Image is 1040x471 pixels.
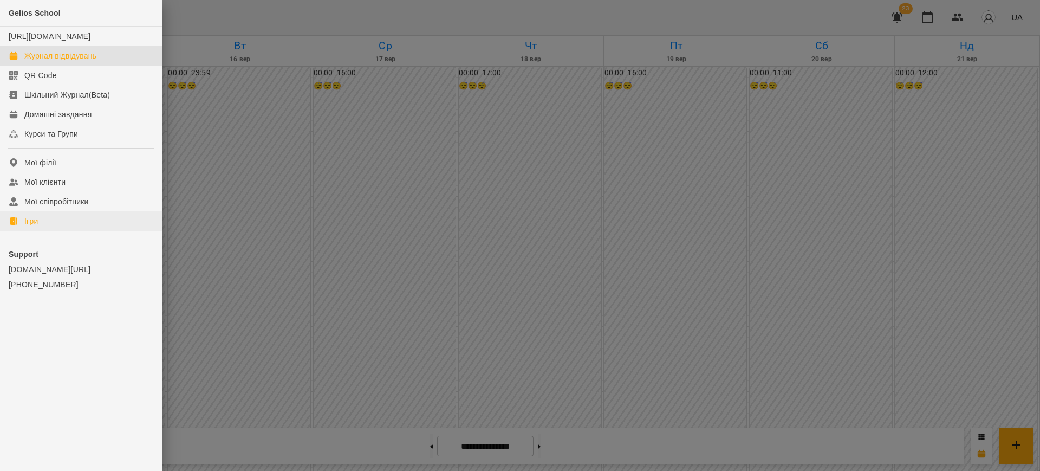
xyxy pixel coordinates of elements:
[24,109,92,120] div: Домашні завдання
[24,128,78,139] div: Курси та Групи
[9,249,153,260] p: Support
[24,157,56,168] div: Мої філії
[24,196,89,207] div: Мої співробітники
[24,50,96,61] div: Журнал відвідувань
[9,32,90,41] a: [URL][DOMAIN_NAME]
[9,264,153,275] a: [DOMAIN_NAME][URL]
[9,279,153,290] a: [PHONE_NUMBER]
[24,216,38,227] div: Ігри
[24,70,57,81] div: QR Code
[24,177,66,188] div: Мої клієнти
[24,89,110,100] div: Шкільний Журнал(Beta)
[9,9,61,17] span: Gelios School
